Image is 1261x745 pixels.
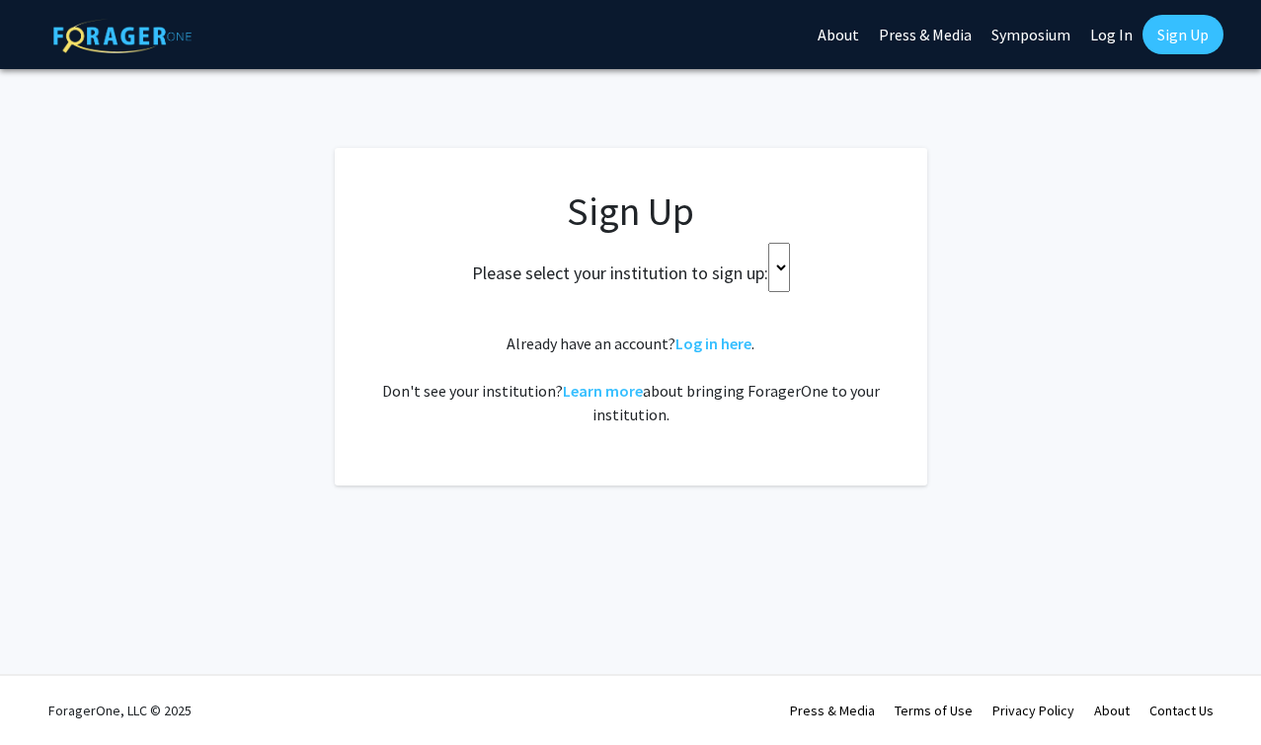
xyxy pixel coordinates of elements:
a: About [1094,702,1130,719]
h2: Please select your institution to sign up: [472,262,768,284]
a: Sign Up [1143,15,1223,54]
img: ForagerOne Logo [53,19,192,53]
h1: Sign Up [374,187,888,235]
div: Already have an account? . Don't see your institution? about bringing ForagerOne to your institut... [374,332,888,426]
a: Contact Us [1149,702,1214,719]
a: Learn more about bringing ForagerOne to your institution [563,381,643,401]
a: Terms of Use [895,702,973,719]
a: Press & Media [790,702,875,719]
a: Log in here [675,334,751,353]
div: ForagerOne, LLC © 2025 [48,676,192,745]
a: Privacy Policy [992,702,1074,719]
